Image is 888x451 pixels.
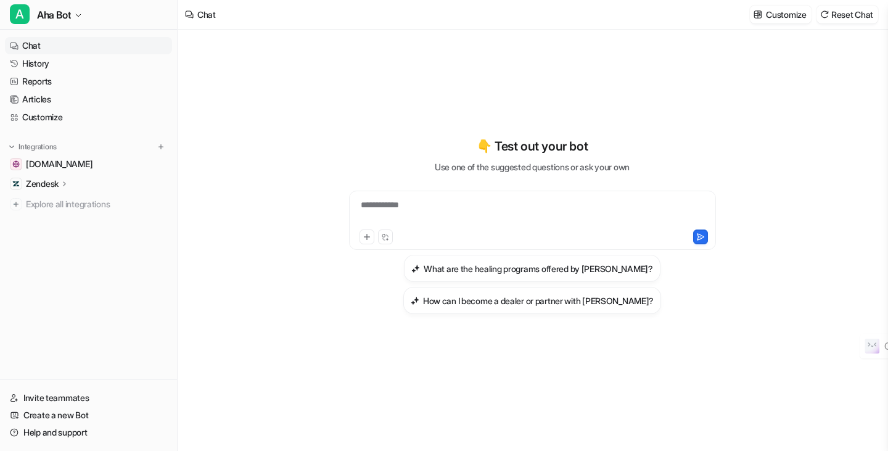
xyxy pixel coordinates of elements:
[411,264,420,273] img: What are the healing programs offered by Aha Harmony?
[10,4,30,24] span: A
[816,6,878,23] button: Reset Chat
[10,198,22,210] img: explore all integrations
[18,142,57,152] p: Integrations
[424,262,653,275] h3: What are the healing programs offered by [PERSON_NAME]?
[197,8,216,21] div: Chat
[423,294,654,307] h3: How can I become a dealer or partner with [PERSON_NAME]?
[26,194,167,214] span: Explore all integrations
[750,6,811,23] button: Customize
[26,178,59,190] p: Zendesk
[754,10,762,19] img: customize
[5,73,172,90] a: Reports
[26,158,92,170] span: [DOMAIN_NAME]
[766,8,806,21] p: Customize
[5,37,172,54] a: Chat
[12,160,20,168] img: www.ahaharmony.com
[5,155,172,173] a: www.ahaharmony.com[DOMAIN_NAME]
[404,255,660,282] button: What are the healing programs offered by Aha Harmony?What are the healing programs offered by [PE...
[5,196,172,213] a: Explore all integrations
[5,55,172,72] a: History
[411,296,419,305] img: How can I become a dealer or partner with Aha Harmony?
[403,287,661,314] button: How can I become a dealer or partner with Aha Harmony?How can I become a dealer or partner with [...
[5,91,172,108] a: Articles
[435,160,630,173] p: Use one of the suggested questions or ask your own
[5,109,172,126] a: Customize
[5,389,172,407] a: Invite teammates
[157,143,165,151] img: menu_add.svg
[477,137,588,155] p: 👇 Test out your bot
[7,143,16,151] img: expand menu
[5,407,172,424] a: Create a new Bot
[12,180,20,188] img: Zendesk
[37,6,71,23] span: Aha Bot
[5,141,60,153] button: Integrations
[820,10,829,19] img: reset
[5,424,172,441] a: Help and support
